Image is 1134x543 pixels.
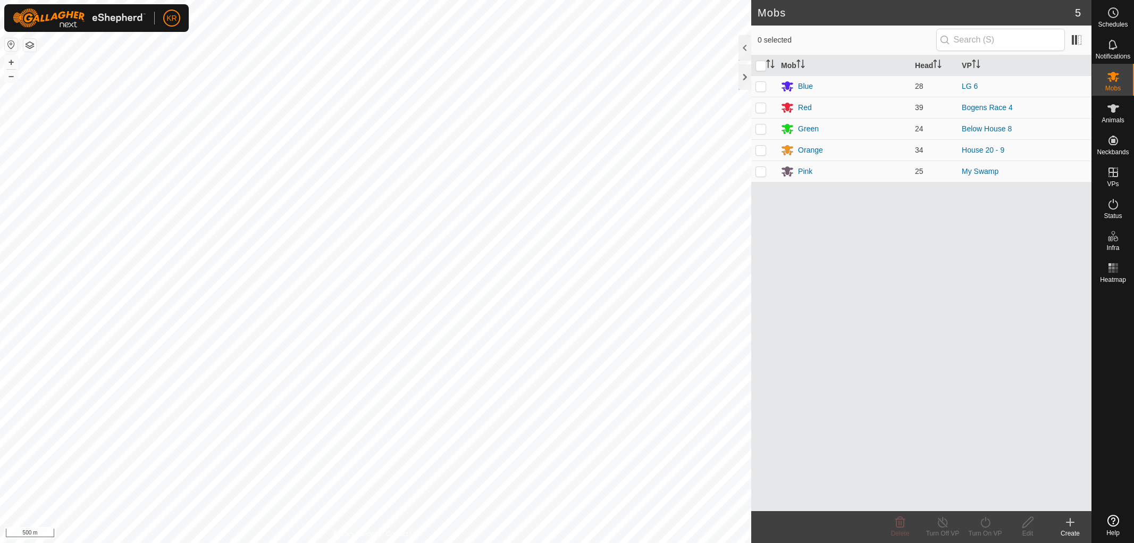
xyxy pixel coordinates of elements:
[798,102,812,113] div: Red
[23,39,36,52] button: Map Layers
[1106,530,1120,536] span: Help
[915,167,923,176] span: 25
[5,70,18,82] button: –
[798,145,823,156] div: Orange
[957,55,1091,76] th: VP
[1102,117,1124,123] span: Animals
[964,529,1006,538] div: Turn On VP
[5,56,18,69] button: +
[766,61,775,70] p-sorticon: Activate to sort
[972,61,980,70] p-sorticon: Activate to sort
[962,167,998,176] a: My Swamp
[1006,529,1049,538] div: Edit
[334,529,374,539] a: Privacy Policy
[1097,149,1129,155] span: Neckbands
[1106,245,1119,251] span: Infra
[1075,5,1081,21] span: 5
[1107,181,1119,187] span: VPs
[1105,85,1121,91] span: Mobs
[911,55,957,76] th: Head
[166,13,177,24] span: KR
[915,103,923,112] span: 39
[936,29,1065,51] input: Search (S)
[1092,511,1134,540] a: Help
[962,82,978,90] a: LG 6
[13,9,146,28] img: Gallagher Logo
[915,124,923,133] span: 24
[777,55,911,76] th: Mob
[962,124,1012,133] a: Below House 8
[962,146,1004,154] a: House 20 - 9
[796,61,805,70] p-sorticon: Activate to sort
[798,123,819,135] div: Green
[1049,529,1091,538] div: Create
[1096,53,1130,60] span: Notifications
[1098,21,1128,28] span: Schedules
[962,103,1013,112] a: Bogens Race 4
[891,530,910,537] span: Delete
[915,82,923,90] span: 28
[798,81,813,92] div: Blue
[921,529,964,538] div: Turn Off VP
[1104,213,1122,219] span: Status
[5,38,18,51] button: Reset Map
[386,529,417,539] a: Contact Us
[758,35,936,46] span: 0 selected
[933,61,942,70] p-sorticon: Activate to sort
[798,166,812,177] div: Pink
[915,146,923,154] span: 34
[1100,277,1126,283] span: Heatmap
[758,6,1075,19] h2: Mobs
